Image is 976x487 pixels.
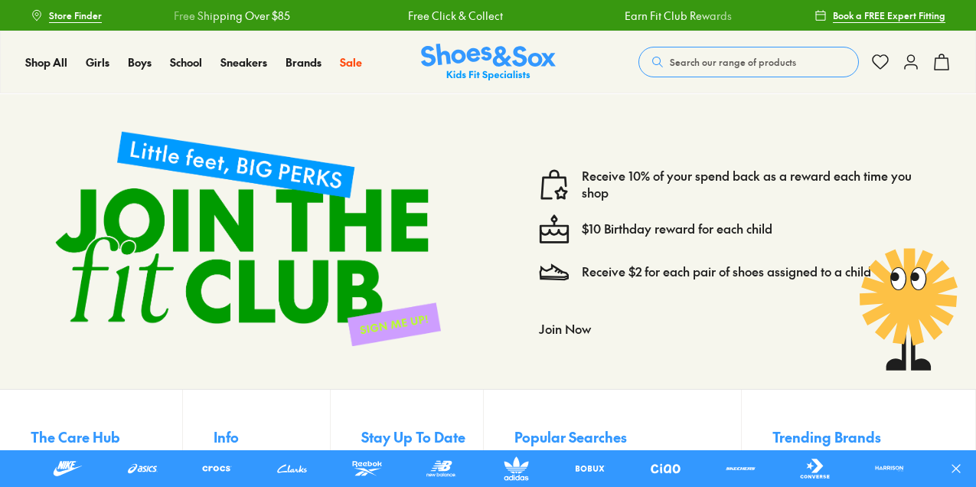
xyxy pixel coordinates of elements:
[361,420,483,454] button: Stay Up To Date
[514,420,742,454] button: Popular Searches
[638,47,859,77] button: Search our range of products
[25,54,67,70] a: Shop All
[31,106,465,371] img: sign-up-footer.png
[539,214,570,244] img: cake--candle-birthday-event-special-sweet-cake-bake.svg
[49,8,102,22] span: Store Finder
[625,8,732,24] a: Earn Fit Club Rewards
[220,54,267,70] a: Sneakers
[361,427,465,447] span: Stay Up To Date
[539,257,570,287] img: Vector_3098.svg
[86,54,109,70] a: Girls
[421,44,556,81] img: SNS_Logo_Responsive.svg
[772,427,881,447] span: Trending Brands
[772,420,945,454] button: Trending Brands
[539,169,570,200] img: vector1.svg
[170,54,202,70] a: School
[582,168,933,201] a: Receive 10% of your spend back as a reward each time you shop
[214,420,331,454] button: Info
[31,2,102,29] a: Store Finder
[31,420,182,454] button: The Care Hub
[539,312,591,345] button: Join Now
[670,55,796,69] span: Search our range of products
[408,8,503,24] a: Free Click & Collect
[174,8,290,24] a: Free Shipping Over $85
[582,221,772,237] a: $10 Birthday reward for each child
[340,54,362,70] a: Sale
[421,44,556,81] a: Shoes & Sox
[582,263,871,280] a: Receive $2 for each pair of shoes assigned to a child
[286,54,322,70] a: Brands
[833,8,945,22] span: Book a FREE Expert Fitting
[31,427,120,447] span: The Care Hub
[128,54,152,70] a: Boys
[514,427,627,447] span: Popular Searches
[814,2,945,29] a: Book a FREE Expert Fitting
[214,427,239,447] span: Info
